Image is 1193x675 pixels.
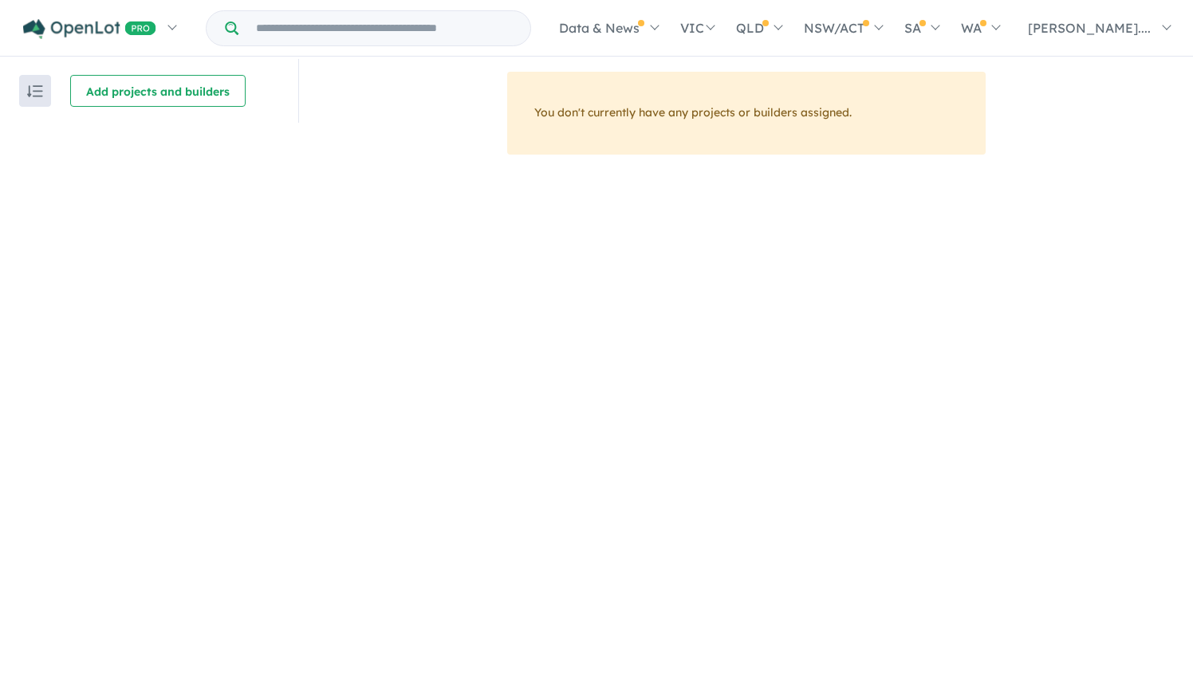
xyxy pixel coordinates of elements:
img: Openlot PRO Logo White [23,19,156,39]
div: You don't currently have any projects or builders assigned. [507,72,986,155]
button: Add projects and builders [70,75,246,107]
span: [PERSON_NAME].... [1028,20,1151,36]
img: sort.svg [27,85,43,97]
input: Try estate name, suburb, builder or developer [242,11,527,45]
